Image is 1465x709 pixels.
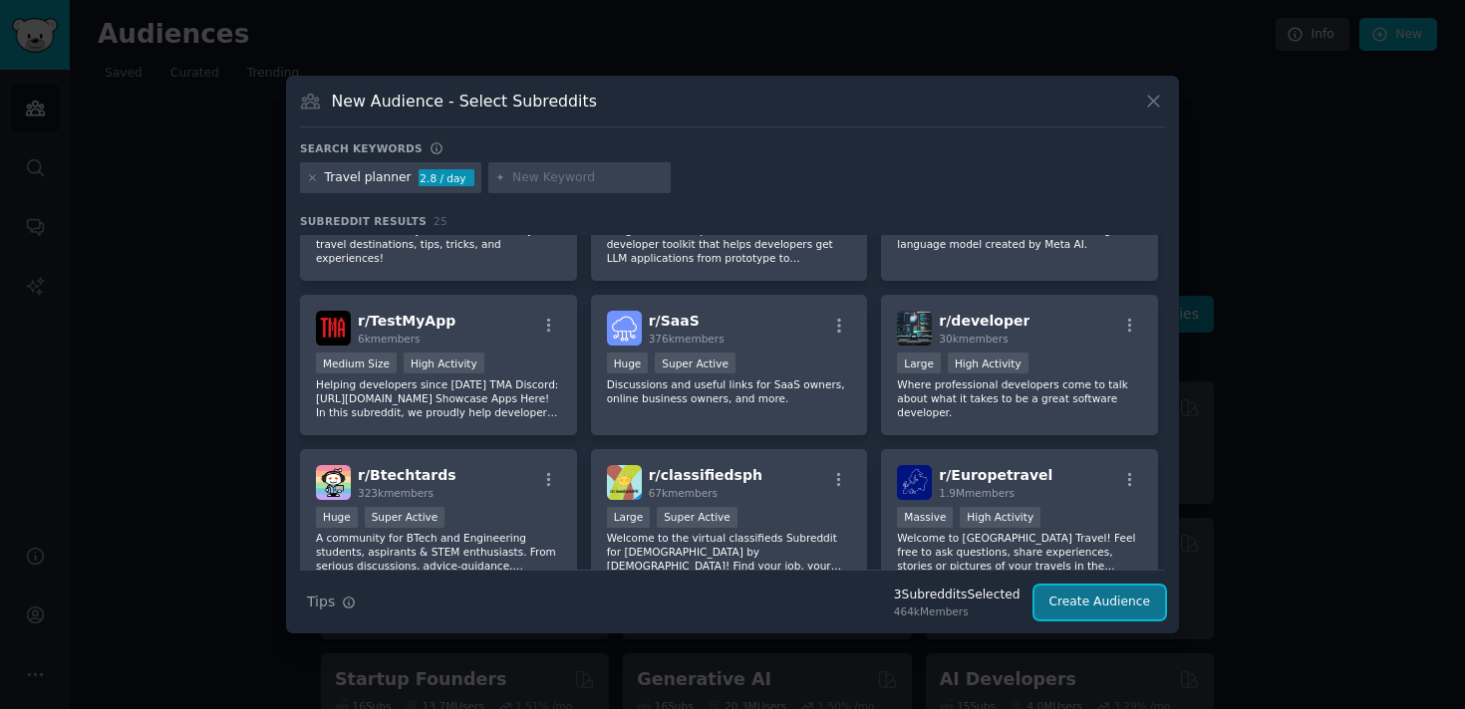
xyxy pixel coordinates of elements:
[316,311,351,346] img: TestMyApp
[897,507,953,528] div: Massive
[607,353,649,373] div: Huge
[939,487,1015,499] span: 1.9M members
[419,169,474,187] div: 2.8 / day
[365,507,445,528] div: Super Active
[948,353,1028,373] div: High Activity
[358,467,456,483] span: r/ Btechtards
[307,591,335,612] span: Tips
[316,465,351,500] img: Btechtards
[512,169,664,187] input: New Keyword
[939,467,1052,483] span: r/ Europetravel
[316,377,561,419] p: Helping developers since [DATE] TMA Discord: [URL][DOMAIN_NAME] Showcase Apps Here! In this subre...
[607,311,642,346] img: SaaS
[897,465,932,500] img: Europetravel
[404,353,484,373] div: High Activity
[897,311,932,346] img: developer
[300,141,423,155] h3: Search keywords
[300,585,363,619] button: Tips
[649,487,718,499] span: 67k members
[897,377,1142,419] p: Where professional developers come to talk about what it takes to be a great software developer.
[607,465,642,500] img: classifiedsph
[657,507,737,528] div: Super Active
[655,353,735,373] div: Super Active
[897,531,1142,573] p: Welcome to [GEOGRAPHIC_DATA] Travel! Feel free to ask questions, share experiences, stories or pi...
[325,169,412,187] div: Travel planner
[897,353,941,373] div: Large
[316,507,358,528] div: Huge
[607,223,852,265] p: LangChain is an open-source framework and developer toolkit that helps developers get LLM applica...
[897,223,1142,251] p: Subreddit to discuss AI & Llama, the large language model created by Meta AI.
[649,333,725,345] span: 376k members
[300,214,427,228] span: Subreddit Results
[607,377,852,405] p: Discussions and useful links for SaaS owners, online business owners, and more.
[434,215,447,227] span: 25
[358,487,434,499] span: 323k members
[316,223,561,265] p: Welcome to r/familytravel. Discuss family travel destinations, tips, tricks, and experiences!
[607,507,651,528] div: Large
[649,313,700,329] span: r/ SaaS
[316,353,397,373] div: Medium Size
[649,467,762,483] span: r/ classifiedsph
[358,313,455,329] span: r/ TestMyApp
[316,531,561,573] p: A community for BTech and Engineering students, aspirants & STEM enthusiasts. From serious discus...
[939,333,1008,345] span: 30k members
[358,333,421,345] span: 6k members
[960,507,1040,528] div: High Activity
[607,531,852,573] p: Welcome to the virtual classifieds Subreddit for [DEMOGRAPHIC_DATA] by [DEMOGRAPHIC_DATA]! Find y...
[894,604,1021,618] div: 464k Members
[939,313,1029,329] span: r/ developer
[894,587,1021,604] div: 3 Subreddit s Selected
[1034,586,1166,619] button: Create Audience
[332,91,597,112] h3: New Audience - Select Subreddits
